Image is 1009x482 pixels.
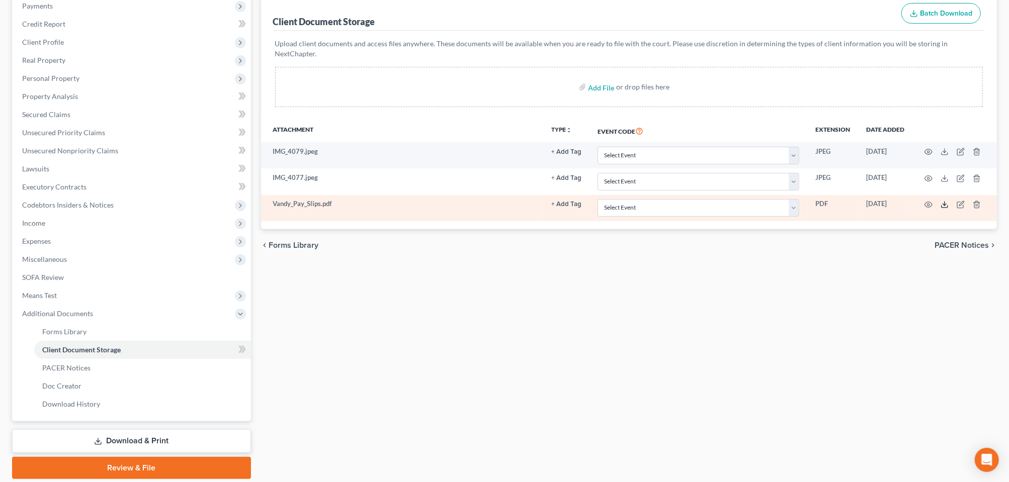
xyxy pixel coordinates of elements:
[858,195,912,221] td: [DATE]
[858,142,912,168] td: [DATE]
[616,82,669,92] div: or drop files here
[551,147,581,156] a: + Add Tag
[261,168,543,195] td: IMG_4077.jpeg
[34,359,251,377] a: PACER Notices
[22,110,70,119] span: Secured Claims
[551,201,581,208] button: + Add Tag
[261,142,543,168] td: IMG_4079.jpeg
[42,381,81,390] span: Doc Creator
[22,2,53,10] span: Payments
[551,175,581,181] button: + Add Tag
[22,255,67,263] span: Miscellaneous
[920,9,972,18] span: Batch Download
[22,38,64,46] span: Client Profile
[12,457,251,479] a: Review & File
[34,377,251,395] a: Doc Creator
[975,448,999,472] div: Open Intercom Messenger
[22,74,79,82] span: Personal Property
[22,219,45,227] span: Income
[42,345,121,354] span: Client Document Storage
[989,241,997,249] i: chevron_right
[807,119,858,142] th: Extension
[901,3,981,24] button: Batch Download
[551,127,572,133] button: TYPEunfold_more
[273,16,375,28] div: Client Document Storage
[22,291,57,300] span: Means Test
[858,119,912,142] th: Date added
[551,199,581,209] a: + Add Tag
[261,241,319,249] button: chevron_left Forms Library
[22,237,51,245] span: Expenses
[22,20,65,28] span: Credit Report
[22,309,93,318] span: Additional Documents
[275,39,983,59] p: Upload client documents and access files anywhere. These documents will be available when you are...
[42,363,91,372] span: PACER Notices
[34,341,251,359] a: Client Document Storage
[22,56,65,64] span: Real Property
[22,146,118,155] span: Unsecured Nonpriority Claims
[551,173,581,182] a: + Add Tag
[261,241,269,249] i: chevron_left
[566,127,572,133] i: unfold_more
[590,119,807,142] th: Event Code
[14,142,251,160] a: Unsecured Nonpriority Claims
[14,106,251,124] a: Secured Claims
[807,168,858,195] td: JPEG
[34,323,251,341] a: Forms Library
[807,142,858,168] td: JPEG
[261,119,543,142] th: Attachment
[14,268,251,286] a: SOFA Review
[14,124,251,142] a: Unsecured Priority Claims
[42,400,100,408] span: Download History
[42,327,87,336] span: Forms Library
[14,160,251,178] a: Lawsuits
[551,149,581,155] button: + Add Tag
[14,15,251,33] a: Credit Report
[22,201,114,209] span: Codebtors Insiders & Notices
[22,128,105,137] span: Unsecured Priority Claims
[858,168,912,195] td: [DATE]
[22,182,87,191] span: Executory Contracts
[22,164,49,173] span: Lawsuits
[22,92,78,101] span: Property Analysis
[34,395,251,413] a: Download History
[14,178,251,196] a: Executory Contracts
[807,195,858,221] td: PDF
[935,241,989,249] span: PACER Notices
[12,429,251,453] a: Download & Print
[269,241,319,249] span: Forms Library
[14,87,251,106] a: Property Analysis
[261,195,543,221] td: Vandy_Pay_Slips.pdf
[22,273,64,281] span: SOFA Review
[935,241,997,249] button: PACER Notices chevron_right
